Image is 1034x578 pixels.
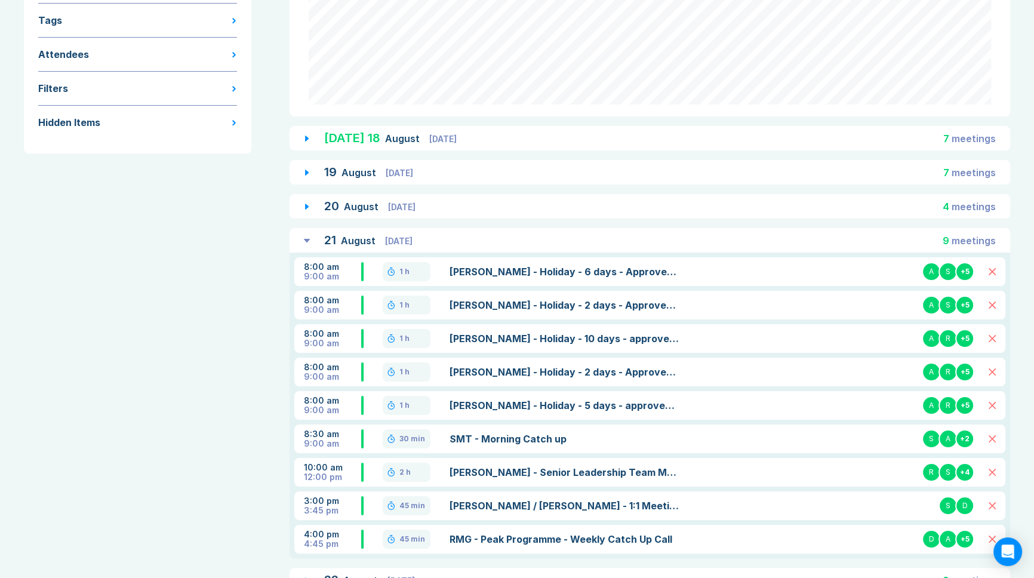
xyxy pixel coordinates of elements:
[989,402,996,409] button: Delete
[450,532,680,546] a: RMG - Peak Programme - Weekly Catch Up Call
[304,272,361,281] div: 9:00 am
[943,133,949,144] span: 7
[952,235,996,247] span: meeting s
[938,329,958,348] div: R
[922,463,941,482] div: R
[989,335,996,342] button: Delete
[955,463,974,482] div: + 4
[952,133,996,144] span: meeting s
[922,262,941,281] div: A
[304,439,361,448] div: 9:00 am
[324,165,337,179] span: 19
[38,47,89,62] div: Attendees
[955,329,974,348] div: + 5
[304,305,361,315] div: 9:00 am
[324,199,339,213] span: 20
[943,201,949,213] span: 4
[989,368,996,376] button: Delete
[922,362,941,382] div: A
[938,262,958,281] div: S
[38,81,68,96] div: Filters
[304,372,361,382] div: 9:00 am
[993,537,1022,566] div: Open Intercom Messenger
[341,167,378,179] span: August
[938,396,958,415] div: R
[955,429,974,448] div: + 2
[955,296,974,315] div: + 5
[952,167,996,179] span: meeting s
[938,362,958,382] div: R
[989,536,996,543] button: Delete
[304,506,361,515] div: 3:45 pm
[938,496,958,515] div: S
[304,262,361,272] div: 8:00 am
[324,233,336,247] span: 21
[341,235,378,247] span: August
[304,496,361,506] div: 3:00 pm
[304,405,361,415] div: 9:00 am
[450,265,680,279] a: [PERSON_NAME] - Holiday - 6 days - Approved AW - Noted IP
[938,429,958,448] div: A
[450,499,680,513] a: [PERSON_NAME] / [PERSON_NAME] - 1:1 Meeting
[304,530,361,539] div: 4:00 pm
[450,465,680,479] a: [PERSON_NAME] - Senior Leadership Team Meeting
[955,262,974,281] div: + 5
[38,115,100,130] div: Hidden Items
[399,434,425,444] div: 30 min
[955,496,974,515] div: D
[399,300,410,310] div: 1 h
[955,362,974,382] div: + 5
[304,463,361,472] div: 10:00 am
[399,367,410,377] div: 1 h
[922,329,941,348] div: A
[324,131,380,145] span: [DATE] 18
[989,302,996,309] button: Delete
[304,339,361,348] div: 9:00 am
[922,396,941,415] div: A
[955,396,974,415] div: + 5
[304,472,361,482] div: 12:00 pm
[399,401,410,410] div: 1 h
[304,429,361,439] div: 8:30 am
[304,396,361,405] div: 8:00 am
[304,362,361,372] div: 8:00 am
[450,298,680,312] a: [PERSON_NAME] - Holiday - 2 days - Approved IP - Noted IP
[989,268,996,275] button: Delete
[952,201,996,213] span: meeting s
[385,236,413,246] span: [DATE]
[450,432,680,446] a: SMT - Morning Catch up
[386,168,413,178] span: [DATE]
[943,235,949,247] span: 9
[304,296,361,305] div: 8:00 am
[989,502,996,509] button: Delete
[922,429,941,448] div: S
[943,167,949,179] span: 7
[922,530,941,549] div: D
[304,329,361,339] div: 8:00 am
[399,334,410,343] div: 1 h
[450,398,680,413] a: [PERSON_NAME] - Holiday - 5 days - approved IP - Noted IP
[38,13,62,27] div: Tags
[955,530,974,549] div: + 5
[989,469,996,476] button: Delete
[399,534,425,544] div: 45 min
[399,468,411,477] div: 2 h
[938,530,958,549] div: A
[938,463,958,482] div: S
[429,134,457,144] span: [DATE]
[388,202,416,212] span: [DATE]
[450,365,680,379] a: [PERSON_NAME] - Holiday - 2 days - Approved DS - Noted IP
[304,539,361,549] div: 4:45 pm
[938,296,958,315] div: S
[399,501,425,511] div: 45 min
[922,296,941,315] div: A
[450,331,680,346] a: [PERSON_NAME] - Holiday - 10 days - approved AW - Noted IP
[399,267,410,276] div: 1 h
[385,133,422,144] span: August
[989,435,996,442] button: Delete
[344,201,381,213] span: August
